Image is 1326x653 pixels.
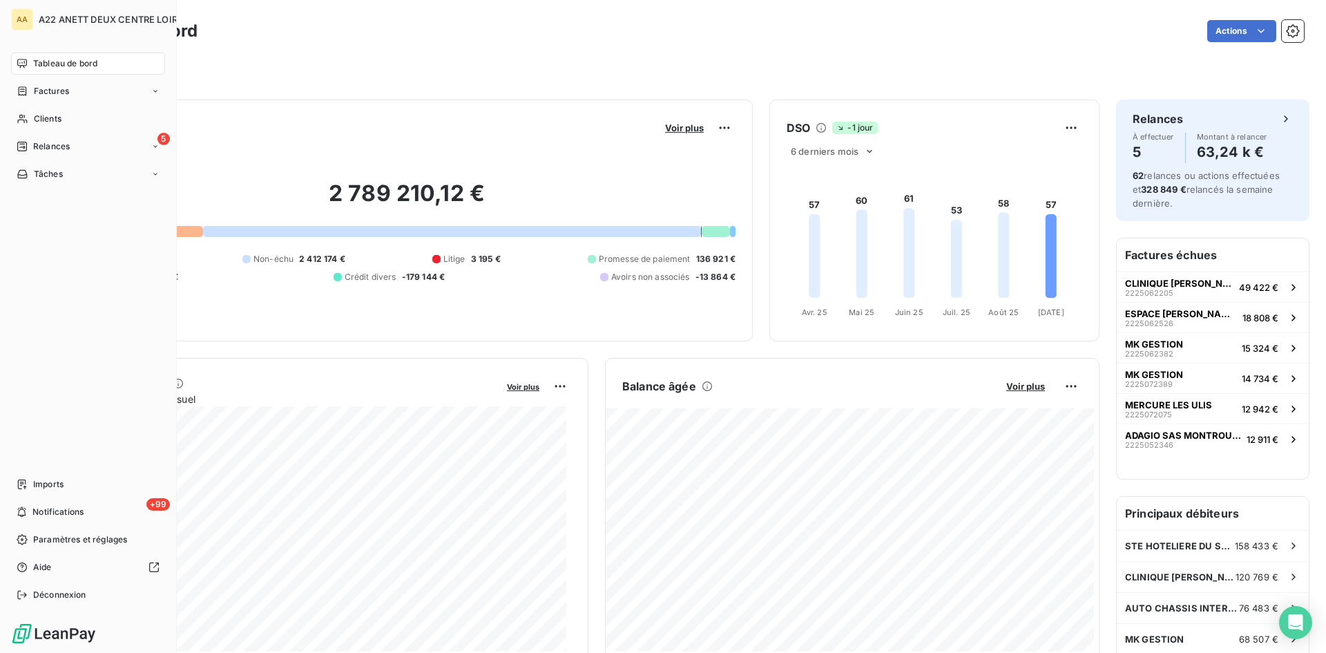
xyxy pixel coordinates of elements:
span: 49 422 € [1239,282,1278,293]
span: 3 195 € [471,253,501,265]
tspan: [DATE] [1038,307,1064,317]
span: Voir plus [1006,381,1045,392]
button: ADAGIO SAS MONTROUGE222505234612 911 € [1117,424,1309,454]
span: 18 808 € [1242,312,1278,323]
span: Crédit divers [345,271,396,283]
span: ESPACE [PERSON_NAME] [1125,308,1237,319]
span: MK GESTION [1125,634,1184,645]
span: 14 734 € [1242,373,1278,384]
span: 5 [157,133,170,145]
span: MK GESTION [1125,339,1183,350]
span: CLINIQUE [PERSON_NAME] 2 [1125,278,1233,289]
span: Voir plus [665,122,704,133]
span: 2225072389 [1125,380,1173,388]
div: Open Intercom Messenger [1279,606,1312,639]
span: Aide [33,561,52,574]
span: À effectuer [1133,133,1174,141]
tspan: Août 25 [988,307,1019,317]
span: CLINIQUE [PERSON_NAME] 2 [1125,571,1236,583]
span: ADAGIO SAS MONTROUGE [1125,430,1241,441]
button: Voir plus [661,122,708,134]
span: 12 911 € [1247,434,1278,445]
span: Notifications [32,506,84,518]
button: ESPACE [PERSON_NAME]222506252618 808 € [1117,302,1309,332]
span: 2225052346 [1125,441,1173,449]
span: Tableau de bord [33,57,97,70]
button: Voir plus [1002,380,1049,392]
span: 158 433 € [1235,540,1278,551]
h6: Factures échues [1117,238,1309,272]
span: Voir plus [507,382,539,392]
span: -1 jour [832,122,877,134]
span: 12 942 € [1242,404,1278,415]
span: Avoirs non associés [611,271,690,283]
span: Litige [443,253,465,265]
tspan: Mai 25 [849,307,874,317]
span: Clients [34,113,61,125]
button: Voir plus [503,380,544,392]
button: CLINIQUE [PERSON_NAME] 2222506220549 422 € [1117,272,1309,302]
span: 2 412 174 € [299,253,345,265]
span: STE HOTELIERE DU SH61QG [1125,540,1235,551]
span: +99 [146,498,170,511]
span: 120 769 € [1236,571,1278,583]
span: MERCURE LES ULIS [1125,399,1212,410]
span: -179 144 € [402,271,445,283]
h6: DSO [787,120,810,136]
h2: 2 789 210,12 € [78,180,736,221]
span: 2225062382 [1125,350,1173,358]
span: 2225062526 [1125,319,1173,328]
button: MERCURE LES ULIS222507207512 942 € [1117,393,1309,424]
tspan: Avr. 25 [802,307,827,317]
span: Promesse de paiement [599,253,691,265]
div: AA [11,8,33,30]
span: Relances [33,140,70,153]
h4: 5 [1133,141,1174,163]
button: Actions [1207,20,1276,42]
span: Chiffre d'affaires mensuel [78,392,497,406]
span: 62 [1133,170,1144,181]
h6: Principaux débiteurs [1117,497,1309,530]
button: MK GESTION222507238914 734 € [1117,363,1309,393]
span: -13 864 € [695,271,736,283]
span: 76 483 € [1239,603,1278,614]
span: Déconnexion [33,589,86,601]
span: 2225062205 [1125,289,1173,297]
h4: 63,24 k € [1197,141,1267,163]
span: Montant à relancer [1197,133,1267,141]
span: AUTO CHASSIS INTERNATIONAL [1125,603,1239,614]
button: MK GESTION222506238215 324 € [1117,332,1309,363]
span: 15 324 € [1242,343,1278,354]
span: 328 849 € [1141,184,1186,195]
span: relances ou actions effectuées et relancés la semaine dernière. [1133,170,1280,209]
span: A22 ANETT DEUX CENTRE LOIRE [39,14,183,25]
tspan: Juin 25 [895,307,923,317]
h6: Balance âgée [622,378,696,395]
span: MK GESTION [1125,369,1183,380]
a: Aide [11,556,165,578]
span: Tâches [34,168,63,180]
span: Imports [33,478,64,491]
h6: Relances [1133,111,1183,127]
span: Non-échu [253,253,294,265]
span: 2225072075 [1125,410,1172,419]
tspan: Juil. 25 [943,307,970,317]
span: 68 507 € [1239,634,1278,645]
span: Factures [34,85,69,97]
span: Paramètres et réglages [33,533,127,546]
span: 136 921 € [696,253,736,265]
img: Logo LeanPay [11,623,97,645]
span: 6 derniers mois [791,146,858,157]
